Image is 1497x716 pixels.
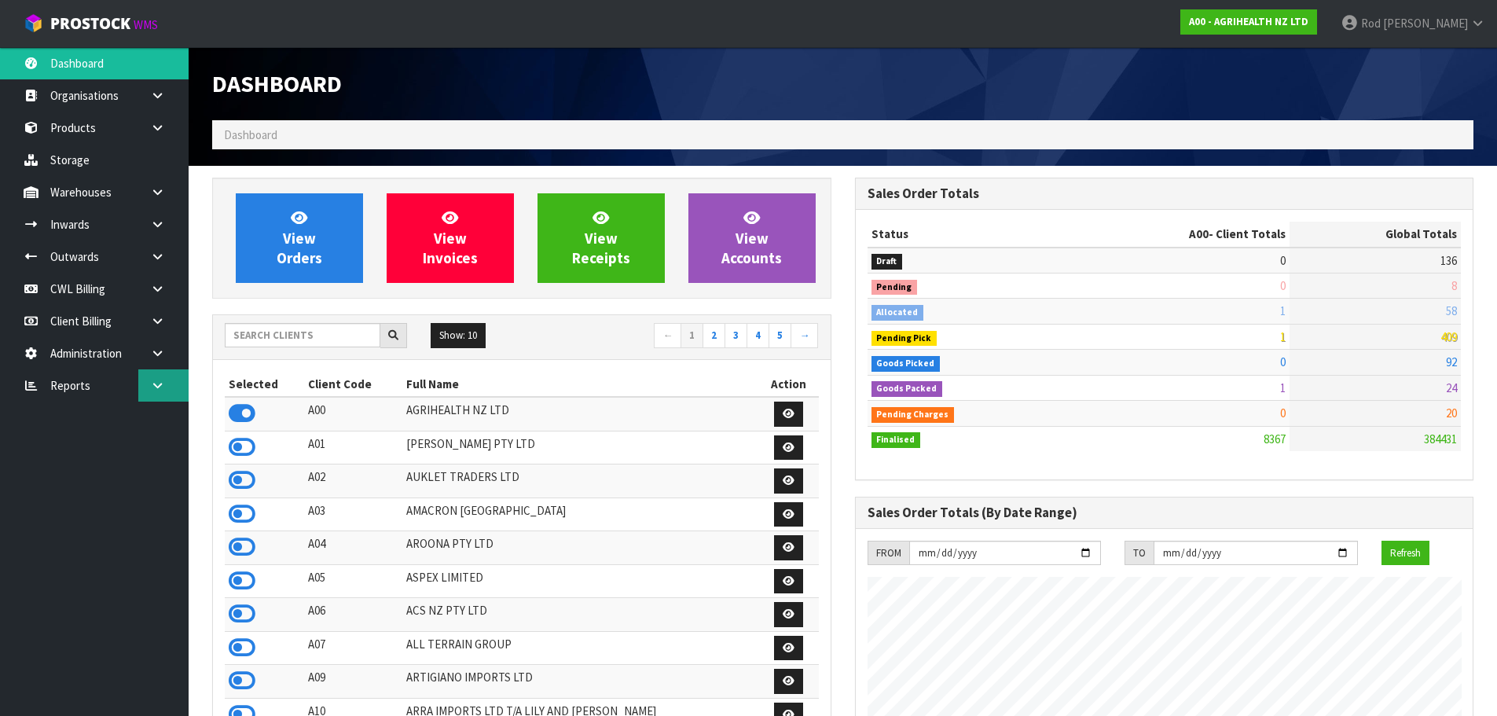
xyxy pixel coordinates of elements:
th: - Client Totals [1063,222,1290,247]
a: 4 [747,323,769,348]
span: 409 [1440,329,1457,344]
span: Pending Charges [871,407,955,423]
button: Refresh [1381,541,1429,566]
a: 3 [725,323,747,348]
th: Selected [225,372,304,397]
span: 92 [1446,354,1457,369]
span: Dashboard [224,127,277,142]
span: 8 [1451,278,1457,293]
span: Draft [871,254,903,270]
td: AROONA PTY LTD [402,531,758,565]
span: Pending Pick [871,331,937,347]
span: View Orders [277,208,322,267]
td: AMACRON [GEOGRAPHIC_DATA] [402,498,758,531]
a: A00 - AGRIHEALTH NZ LTD [1180,9,1317,35]
span: View Accounts [721,208,782,267]
strong: A00 - AGRIHEALTH NZ LTD [1189,15,1308,28]
a: ← [654,323,681,348]
td: A03 [304,498,403,531]
td: A07 [304,631,403,665]
a: → [791,323,818,348]
span: Dashboard [212,68,342,98]
span: Rod [1361,16,1381,31]
span: 24 [1446,380,1457,395]
a: ViewReceipts [538,193,665,283]
div: TO [1125,541,1154,566]
a: ViewInvoices [387,193,514,283]
span: 0 [1280,354,1286,369]
span: 0 [1280,253,1286,268]
td: ACS NZ PTY LTD [402,598,758,632]
td: ARTIGIANO IMPORTS LTD [402,665,758,699]
td: A04 [304,531,403,565]
button: Show: 10 [431,323,486,348]
span: ProStock [50,13,130,34]
a: 1 [681,323,703,348]
th: Action [759,372,819,397]
nav: Page navigation [534,323,819,351]
span: 58 [1446,303,1457,318]
th: Full Name [402,372,758,397]
td: A05 [304,564,403,598]
td: ASPEX LIMITED [402,564,758,598]
span: 1 [1280,380,1286,395]
td: AGRIHEALTH NZ LTD [402,397,758,431]
td: A01 [304,431,403,464]
h3: Sales Order Totals [868,186,1462,201]
td: A09 [304,665,403,699]
td: A06 [304,598,403,632]
span: View Invoices [423,208,478,267]
a: ViewOrders [236,193,363,283]
td: AUKLET TRADERS LTD [402,464,758,498]
img: cube-alt.png [24,13,43,33]
span: 136 [1440,253,1457,268]
span: Goods Packed [871,381,943,397]
span: 384431 [1424,431,1457,446]
span: 8367 [1264,431,1286,446]
input: Search clients [225,323,380,347]
td: A00 [304,397,403,431]
a: 2 [703,323,725,348]
span: A00 [1189,226,1209,241]
span: 1 [1280,329,1286,344]
th: Client Code [304,372,403,397]
span: View Receipts [572,208,630,267]
a: 5 [769,323,791,348]
span: Finalised [871,432,921,448]
a: ViewAccounts [688,193,816,283]
span: 0 [1280,406,1286,420]
span: Goods Picked [871,356,941,372]
span: Pending [871,280,918,296]
span: 0 [1280,278,1286,293]
th: Global Totals [1290,222,1461,247]
span: [PERSON_NAME] [1383,16,1468,31]
small: WMS [134,17,158,32]
th: Status [868,222,1064,247]
h3: Sales Order Totals (By Date Range) [868,505,1462,520]
span: 1 [1280,303,1286,318]
td: [PERSON_NAME] PTY LTD [402,431,758,464]
span: Allocated [871,305,924,321]
span: 20 [1446,406,1457,420]
div: FROM [868,541,909,566]
td: ALL TERRAIN GROUP [402,631,758,665]
td: A02 [304,464,403,498]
